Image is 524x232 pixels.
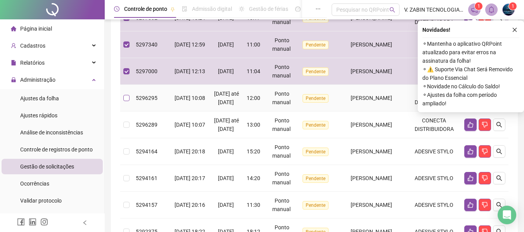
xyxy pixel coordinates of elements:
span: like [467,148,474,155]
span: 11:04 [247,68,260,74]
span: lock [11,77,16,82]
span: Ponto manual [272,198,291,212]
span: instagram [40,218,48,226]
span: sun [239,6,244,12]
span: [PERSON_NAME] [351,202,392,208]
span: dislike [482,202,488,208]
span: [PERSON_NAME] [351,68,392,74]
span: V. ZABIN TECNOLOGIA E COMÉRCIO EIRRELLI [404,5,463,14]
span: [PERSON_NAME] [351,122,392,128]
span: [DATE] 20:18 [175,148,205,155]
span: [DATE] [218,148,234,155]
span: Análise de inconsistências [20,129,83,136]
span: [DATE] [218,202,234,208]
span: pushpin [170,7,175,12]
span: dislike [482,122,488,128]
span: 5294161 [136,175,157,181]
span: file [11,60,16,65]
span: Pendente [303,174,329,183]
span: Ajustes da folha [20,95,59,101]
span: Pendente [303,94,329,103]
span: like [467,175,474,181]
span: ⚬ Ajustes da folha com período ampliado! [422,91,519,108]
span: [DATE] 20:17 [175,175,205,181]
span: Ponto manual [272,171,291,186]
span: [DATE] 20:16 [175,202,205,208]
span: [PERSON_NAME] [351,175,392,181]
span: ⚬ ⚠️ Suporte Via Chat Será Removido do Plano Essencial [422,65,519,82]
span: Ponto manual [272,117,291,132]
span: Página inicial [20,26,52,32]
span: Pendente [303,201,329,210]
span: home [11,26,16,31]
span: Ponto manual [272,37,291,52]
td: UNILASER [407,31,461,58]
span: search [496,175,502,181]
span: dislike [482,175,488,181]
span: 15:20 [247,148,260,155]
span: 11:30 [247,202,260,208]
span: Cadastros [20,43,45,49]
span: Ponto manual [272,144,291,159]
span: [PERSON_NAME] [351,95,392,101]
span: Pendente [303,148,329,156]
td: ADESIVE STYLO [407,138,461,165]
span: search [496,122,502,128]
span: [DATE] [218,175,234,181]
div: Open Intercom Messenger [498,206,516,224]
span: Gestão de férias [249,6,288,12]
span: ⚬ Mantenha o aplicativo QRPoint atualizado para evitar erros na assinatura da folha! [422,40,519,65]
span: Relatórios [20,60,45,66]
span: bell [488,6,495,13]
span: facebook [17,218,25,226]
span: 11:00 [247,41,260,48]
span: left [82,220,88,225]
span: 14:20 [247,175,260,181]
span: Pendente [303,121,329,129]
span: 5297340 [136,41,157,48]
span: [DATE] [218,41,234,48]
sup: Atualize o seu contato no menu Meus Dados [509,2,517,10]
td: UNILASER [407,58,461,85]
span: Administração [20,77,55,83]
td: CONECTA DISTRIBUIDORA [407,85,461,112]
span: Pendente [303,41,329,49]
span: search [496,202,502,208]
img: 8920 [503,4,514,15]
span: ellipsis [315,6,321,12]
span: 5296295 [136,95,157,101]
span: Ocorrências [20,180,49,187]
span: ⚬ Novidade no Cálculo do Saldo! [422,82,519,91]
span: dashboard [295,6,301,12]
span: close [512,27,517,33]
span: search [389,7,395,13]
span: 5294157 [136,202,157,208]
span: [PERSON_NAME] [351,41,392,48]
span: Ponto manual [272,64,291,79]
span: Controle de ponto [124,6,167,12]
span: 5294164 [136,148,157,155]
span: [PERSON_NAME] [351,148,392,155]
span: [DATE] [218,68,234,74]
span: file-done [182,6,187,12]
span: Gestão de solicitações [20,163,74,170]
span: like [467,122,474,128]
sup: 1 [475,2,482,10]
span: [DATE] 12:59 [175,41,205,48]
span: Ponto manual [272,91,291,105]
span: 12:00 [247,95,260,101]
span: Ajustes rápidos [20,112,57,119]
span: [DATE] até [DATE] [214,117,239,132]
span: [DATE] 10:08 [175,95,205,101]
span: linkedin [29,218,36,226]
td: ADESIVE STYLO [407,165,461,192]
td: ADESIVE STYLO [407,192,461,218]
span: Novidades ! [422,26,450,34]
span: like [467,202,474,208]
span: 5296289 [136,122,157,128]
span: Admissão digital [192,6,232,12]
span: Pendente [303,67,329,76]
span: clock-circle [114,6,119,12]
span: [DATE] até [DATE] [214,91,239,105]
span: Controle de registros de ponto [20,146,93,153]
